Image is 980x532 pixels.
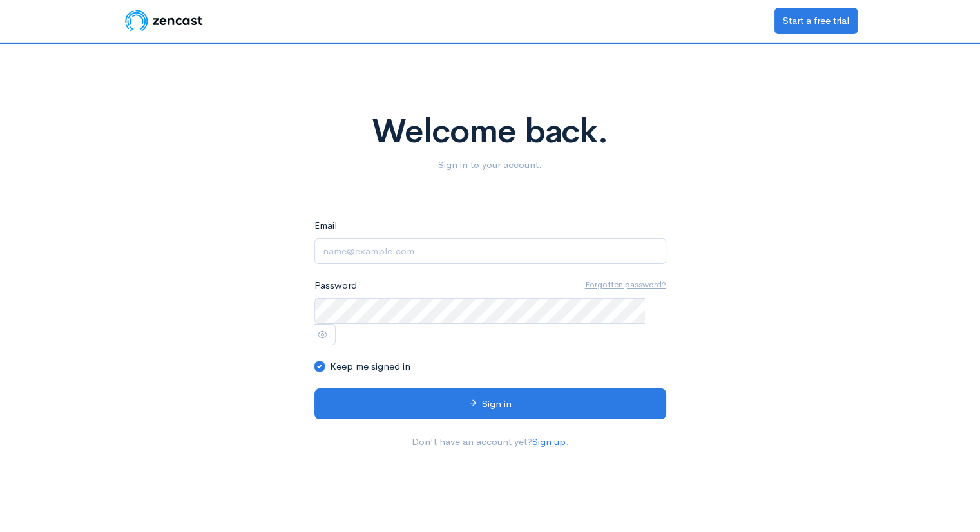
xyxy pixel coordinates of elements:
a: Sign up [532,435,566,448]
a: Start a free trial [774,8,858,34]
h1: Welcome back. [131,113,850,150]
p: Sign in to your account. [131,158,850,173]
u: Forgotten password? [585,279,666,290]
label: Email [314,218,337,233]
a: Forgotten password? [585,278,666,291]
button: Sign in [314,388,666,420]
img: ZenCast Logo [123,8,205,33]
label: Keep me signed in [330,359,410,374]
input: name@example.com [314,238,666,265]
p: Don't have an account yet? . [314,435,666,450]
label: Password [314,278,357,293]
